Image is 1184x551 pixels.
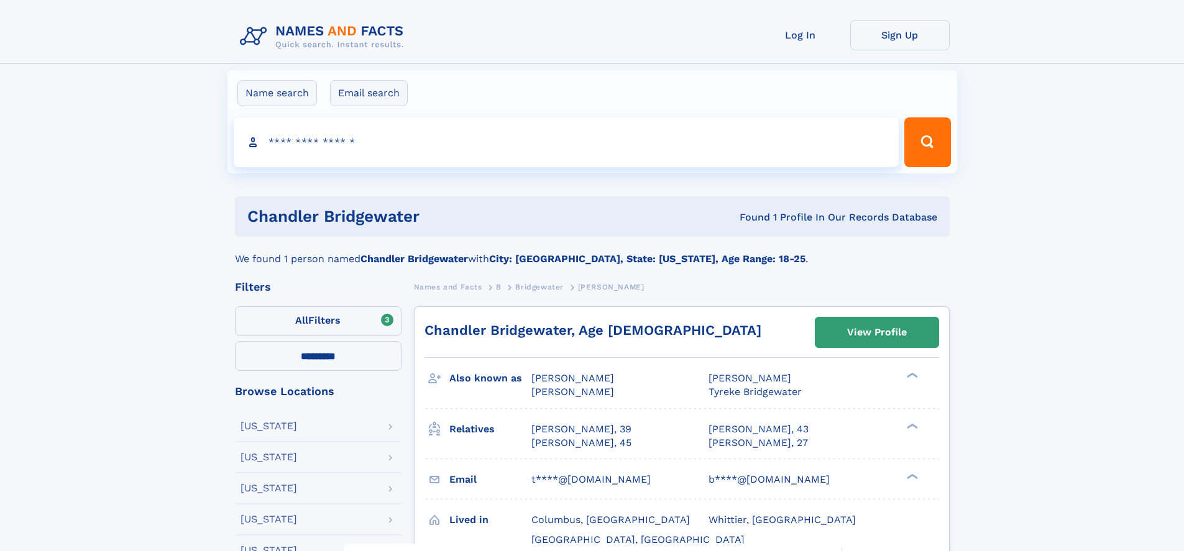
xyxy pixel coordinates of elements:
[449,469,531,490] h3: Email
[235,306,402,336] label: Filters
[237,80,317,106] label: Name search
[330,80,408,106] label: Email search
[489,253,805,265] b: City: [GEOGRAPHIC_DATA], State: [US_STATE], Age Range: 18-25
[709,422,809,436] a: [PERSON_NAME], 43
[904,371,919,380] div: ❯
[496,279,502,294] a: B
[709,514,856,526] span: Whittier, [GEOGRAPHIC_DATA]
[515,279,564,294] a: Bridgewater
[531,436,631,450] a: [PERSON_NAME], 45
[850,20,950,50] a: Sign Up
[531,372,614,384] span: [PERSON_NAME]
[815,317,938,347] a: View Profile
[904,472,919,480] div: ❯
[904,117,950,167] button: Search Button
[578,283,645,291] span: [PERSON_NAME]
[234,117,899,167] input: search input
[496,283,502,291] span: B
[247,209,580,224] h1: Chandler Bridgewater
[241,483,297,493] div: [US_STATE]
[531,514,690,526] span: Columbus, [GEOGRAPHIC_DATA]
[449,419,531,440] h3: Relatives
[515,283,564,291] span: Bridgewater
[904,422,919,430] div: ❯
[531,422,631,436] a: [PERSON_NAME], 39
[235,237,950,266] div: We found 1 person named with .
[751,20,850,50] a: Log In
[709,386,802,398] span: Tyreke Bridgewater
[360,253,468,265] b: Chandler Bridgewater
[241,452,297,462] div: [US_STATE]
[531,534,745,545] span: [GEOGRAPHIC_DATA], [GEOGRAPHIC_DATA]
[709,436,808,450] a: [PERSON_NAME], 27
[235,20,414,53] img: Logo Names and Facts
[295,314,308,326] span: All
[235,386,402,397] div: Browse Locations
[414,279,482,294] a: Names and Facts
[449,509,531,531] h3: Lived in
[241,514,297,524] div: [US_STATE]
[847,318,907,347] div: View Profile
[235,281,402,293] div: Filters
[424,322,761,338] a: Chandler Bridgewater, Age [DEMOGRAPHIC_DATA]
[449,368,531,389] h3: Also known as
[531,386,614,398] span: [PERSON_NAME]
[241,421,297,431] div: [US_STATE]
[709,372,791,384] span: [PERSON_NAME]
[579,211,937,224] div: Found 1 Profile In Our Records Database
